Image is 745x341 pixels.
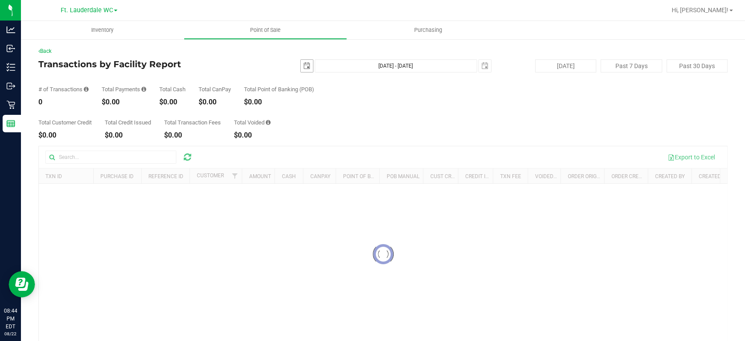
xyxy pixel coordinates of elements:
[199,86,231,92] div: Total CanPay
[402,26,454,34] span: Purchasing
[21,21,184,39] a: Inventory
[61,7,113,14] span: Ft. Lauderdale WC
[159,86,185,92] div: Total Cash
[184,21,347,39] a: Point of Sale
[105,120,151,125] div: Total Credit Issued
[38,59,268,69] h4: Transactions by Facility Report
[238,26,292,34] span: Point of Sale
[102,86,146,92] div: Total Payments
[234,132,271,139] div: $0.00
[666,59,728,72] button: Past 30 Days
[301,60,313,72] span: select
[4,331,17,337] p: 08/22
[38,120,92,125] div: Total Customer Credit
[164,120,221,125] div: Total Transaction Fees
[38,132,92,139] div: $0.00
[7,25,15,34] inline-svg: Analytics
[4,307,17,331] p: 08:44 PM EDT
[105,132,151,139] div: $0.00
[244,99,314,106] div: $0.00
[38,99,89,106] div: 0
[38,48,51,54] a: Back
[244,86,314,92] div: Total Point of Banking (POB)
[7,119,15,128] inline-svg: Reports
[266,120,271,125] i: Sum of all voided payment transaction amounts, excluding tips and transaction fees.
[38,86,89,92] div: # of Transactions
[79,26,125,34] span: Inventory
[84,86,89,92] i: Count of all successful payment transactions, possibly including voids, refunds, and cash-back fr...
[7,100,15,109] inline-svg: Retail
[9,271,35,297] iframe: Resource center
[672,7,728,14] span: Hi, [PERSON_NAME]!
[479,60,491,72] span: select
[141,86,146,92] i: Sum of all successful, non-voided payment transaction amounts, excluding tips and transaction fees.
[164,132,221,139] div: $0.00
[535,59,596,72] button: [DATE]
[102,99,146,106] div: $0.00
[199,99,231,106] div: $0.00
[234,120,271,125] div: Total Voided
[7,63,15,72] inline-svg: Inventory
[159,99,185,106] div: $0.00
[7,82,15,90] inline-svg: Outbound
[347,21,510,39] a: Purchasing
[7,44,15,53] inline-svg: Inbound
[601,59,662,72] button: Past 7 Days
